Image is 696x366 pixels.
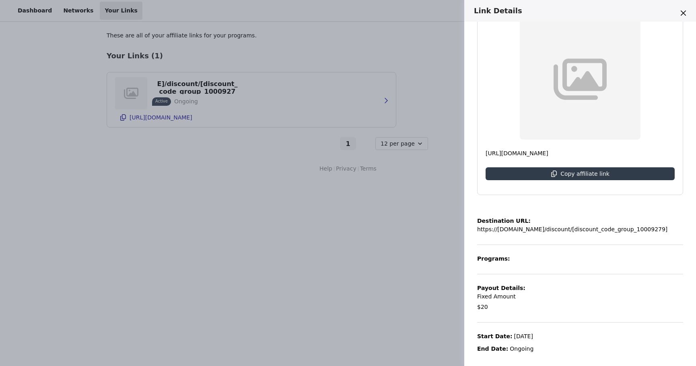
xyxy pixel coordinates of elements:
[510,345,533,353] p: Ongoing
[477,225,667,234] p: https://[DOMAIN_NAME]/discount/[discount_code_group_10009279]
[474,6,676,15] h3: Link Details
[477,332,513,341] p: Start Date:
[477,303,488,311] p: $20
[514,332,533,341] p: [DATE]
[477,284,525,292] p: Payout Details:
[560,171,610,177] p: Copy affiliate link
[677,6,690,19] button: Close
[477,292,516,301] p: Fixed Amount
[486,149,675,158] p: [URL][DOMAIN_NAME]
[477,345,508,353] p: End Date:
[486,167,675,180] button: Copy affiliate link
[477,217,667,225] p: Destination URL:
[477,255,510,263] p: Programs:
